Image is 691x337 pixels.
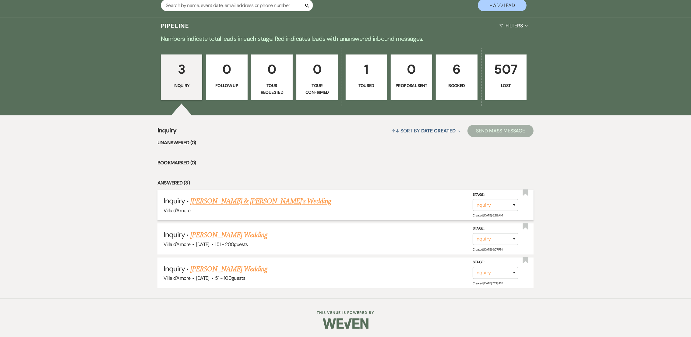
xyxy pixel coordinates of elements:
span: Date Created [421,128,456,134]
p: Toured [350,82,383,89]
p: Inquiry [165,82,198,89]
a: 0Follow Up [206,54,247,100]
p: Booked [440,82,473,89]
a: [PERSON_NAME] Wedding [190,230,267,240]
p: 6 [440,59,473,79]
a: [PERSON_NAME] & [PERSON_NAME]'s Wedding [190,196,331,207]
li: Unanswered (0) [157,139,534,147]
a: 507Lost [485,54,527,100]
label: Stage: [473,225,518,232]
button: Send Mass Message [467,125,534,137]
h3: Pipeline [161,22,189,30]
p: Proposal Sent [395,82,428,89]
a: 0Proposal Sent [391,54,432,100]
a: [PERSON_NAME] Wedding [190,264,267,275]
span: Inquiry [164,196,185,205]
p: Tour Requested [255,82,289,96]
a: 1Toured [346,54,387,100]
p: Lost [489,82,523,89]
button: Sort By Date Created [390,123,463,139]
span: Villa d'Amore [164,275,191,281]
span: Villa d'Amore [164,241,191,247]
p: 0 [395,59,428,79]
li: Bookmarked (0) [157,159,534,167]
p: 0 [300,59,334,79]
span: Created: [DATE] 6:07 PM [473,247,502,251]
p: Tour Confirmed [300,82,334,96]
span: ↑↓ [392,128,399,134]
p: 1 [350,59,383,79]
span: Created: [DATE] 12:38 PM [473,281,503,285]
img: Weven Logo [323,313,368,334]
li: Answered (3) [157,179,534,187]
span: Villa d'Amore [164,207,191,214]
span: Inquiry [164,230,185,239]
a: 0Tour Confirmed [296,54,338,100]
a: 3Inquiry [161,54,202,100]
p: 0 [255,59,289,79]
p: 0 [210,59,243,79]
p: Numbers indicate total leads in each stage. Red indicates leads with unanswered inbound messages. [126,34,565,44]
p: 3 [165,59,198,79]
label: Stage: [473,259,518,266]
a: 6Booked [436,54,477,100]
label: Stage: [473,191,518,198]
p: 507 [489,59,523,79]
span: Created: [DATE] 6:28 AM [473,213,502,217]
span: 151 - 200 guests [215,241,248,247]
p: Follow Up [210,82,243,89]
span: Inquiry [157,126,177,139]
span: 51 - 100 guests [215,275,245,281]
span: [DATE] [196,275,210,281]
a: 0Tour Requested [251,54,293,100]
button: Filters [497,18,530,34]
span: [DATE] [196,241,210,247]
span: Inquiry [164,264,185,273]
